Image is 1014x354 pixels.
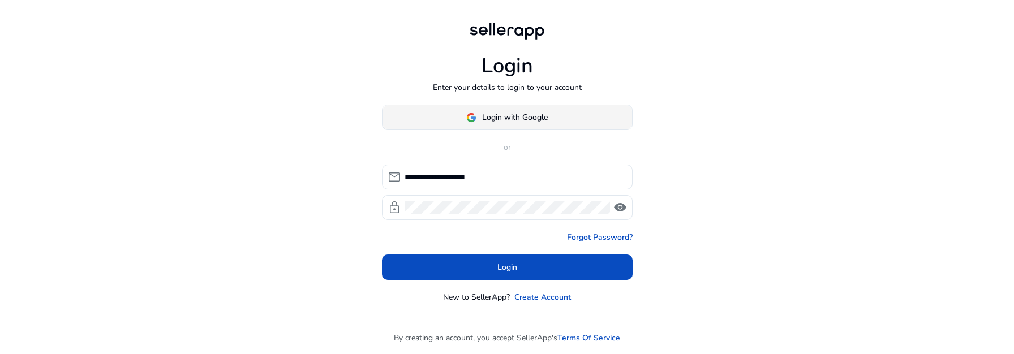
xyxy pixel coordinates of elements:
[382,141,633,153] p: or
[557,332,620,344] a: Terms Of Service
[382,254,633,280] button: Login
[497,261,517,273] span: Login
[466,113,476,123] img: google-logo.svg
[388,201,401,214] span: lock
[388,170,401,184] span: mail
[482,54,533,78] h1: Login
[613,201,627,214] span: visibility
[443,291,510,303] p: New to SellerApp?
[482,111,548,123] span: Login with Google
[382,105,633,130] button: Login with Google
[433,81,582,93] p: Enter your details to login to your account
[567,231,633,243] a: Forgot Password?
[514,291,571,303] a: Create Account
